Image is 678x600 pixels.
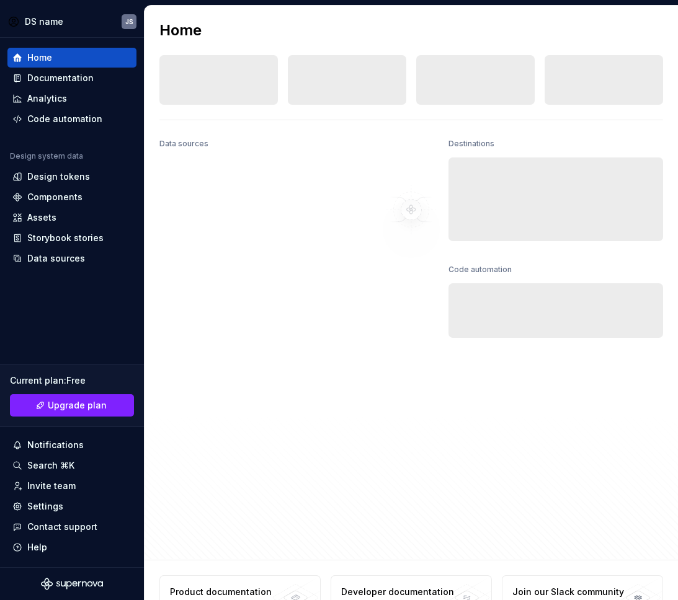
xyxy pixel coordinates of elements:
[27,113,102,125] div: Code automation
[10,374,134,387] div: Current plan : Free
[448,261,512,278] div: Code automation
[27,211,56,224] div: Assets
[25,15,63,28] div: DS name
[27,170,90,183] div: Design tokens
[27,72,94,84] div: Documentation
[7,435,136,455] button: Notifications
[27,459,74,472] div: Search ⌘K
[125,17,133,27] div: JS
[27,521,97,533] div: Contact support
[41,578,103,590] svg: Supernova Logo
[27,480,76,492] div: Invite team
[10,394,134,417] a: Upgrade plan
[7,456,136,475] button: Search ⌘K
[27,92,67,105] div: Analytics
[512,586,624,598] div: Join our Slack community
[10,151,83,161] div: Design system data
[2,8,141,35] button: DS nameJS
[7,68,136,88] a: Documentation
[170,586,272,598] div: Product documentation
[27,439,84,451] div: Notifications
[27,541,47,554] div: Help
[48,399,107,412] span: Upgrade plan
[27,51,52,64] div: Home
[27,191,83,203] div: Components
[341,586,454,598] div: Developer documentation
[27,232,104,244] div: Storybook stories
[7,476,136,496] a: Invite team
[7,537,136,557] button: Help
[7,187,136,207] a: Components
[27,500,63,513] div: Settings
[7,167,136,187] a: Design tokens
[7,517,136,537] button: Contact support
[448,135,494,152] div: Destinations
[159,135,208,152] div: Data sources
[7,228,136,248] a: Storybook stories
[159,20,202,40] h2: Home
[7,496,136,516] a: Settings
[7,208,136,227] a: Assets
[7,109,136,129] a: Code automation
[7,89,136,108] a: Analytics
[7,48,136,68] a: Home
[7,249,136,268] a: Data sources
[27,252,85,265] div: Data sources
